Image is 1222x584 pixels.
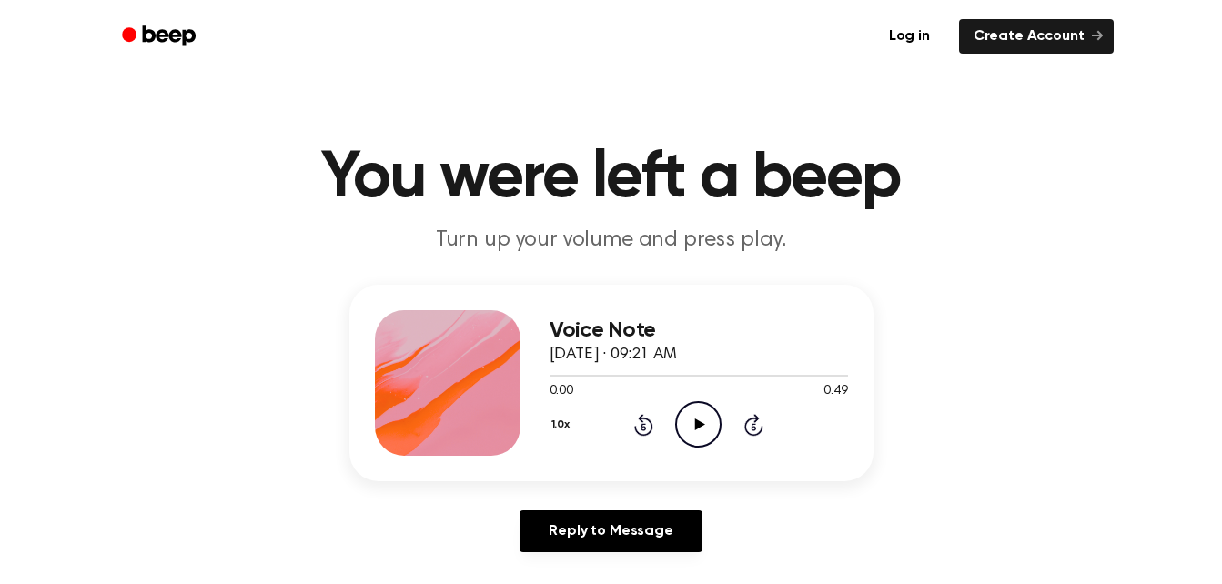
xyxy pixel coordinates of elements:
[550,382,573,401] span: 0:00
[823,382,847,401] span: 0:49
[262,226,961,256] p: Turn up your volume and press play.
[520,510,702,552] a: Reply to Message
[550,318,848,343] h3: Voice Note
[550,409,577,440] button: 1.0x
[146,146,1077,211] h1: You were left a beep
[550,347,677,363] span: [DATE] · 09:21 AM
[959,19,1114,54] a: Create Account
[871,15,948,57] a: Log in
[109,19,212,55] a: Beep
